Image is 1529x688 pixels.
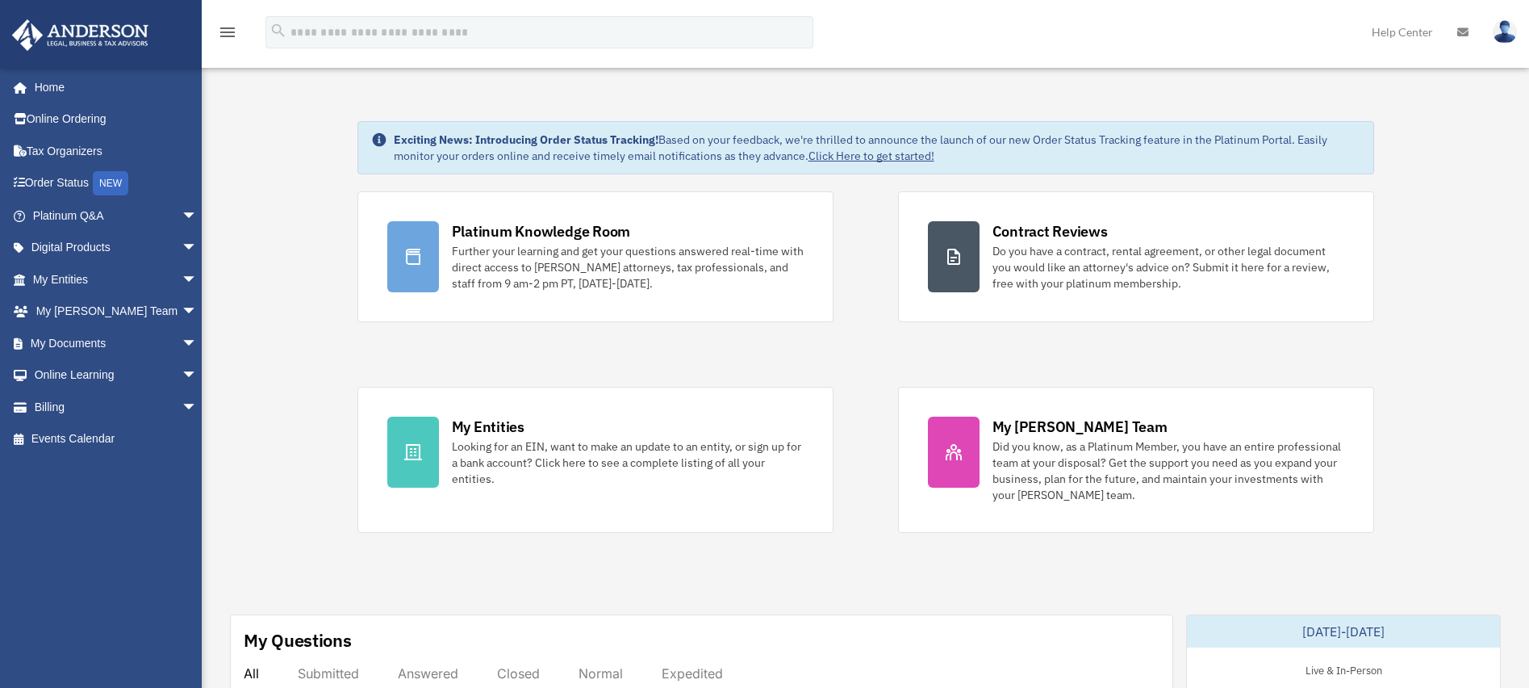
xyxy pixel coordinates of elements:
i: search [269,22,287,40]
a: Platinum Q&Aarrow_drop_down [11,199,222,232]
div: Live & In-Person [1293,661,1395,678]
a: Click Here to get started! [808,149,934,163]
a: Platinum Knowledge Room Further your learning and get your questions answered real-time with dire... [357,191,833,322]
div: NEW [93,171,128,195]
div: Expedited [662,665,723,682]
div: Submitted [298,665,359,682]
div: [DATE]-[DATE] [1187,615,1500,648]
i: menu [218,23,237,42]
div: My Questions [244,628,352,652]
span: arrow_drop_down [182,391,214,424]
a: My [PERSON_NAME] Teamarrow_drop_down [11,296,222,328]
div: My [PERSON_NAME] Team [992,417,1168,437]
a: Online Learningarrow_drop_down [11,359,222,392]
div: My Entities [452,417,524,437]
div: Answered [398,665,458,682]
img: Anderson Advisors Platinum Portal [7,19,153,51]
a: My Entities Looking for an EIN, want to make an update to an entity, or sign up for a bank accoun... [357,387,833,533]
span: arrow_drop_down [182,263,214,296]
div: Do you have a contract, rental agreement, or other legal document you would like an attorney's ad... [992,243,1344,292]
a: Home [11,71,214,103]
a: My Entitiesarrow_drop_down [11,263,222,296]
span: arrow_drop_down [182,359,214,392]
a: Digital Productsarrow_drop_down [11,232,222,264]
a: Billingarrow_drop_down [11,391,222,423]
span: arrow_drop_down [182,199,214,233]
a: Order StatusNEW [11,167,222,200]
div: Looking for an EIN, want to make an update to an entity, or sign up for a bank account? Click her... [452,438,804,487]
span: arrow_drop_down [182,327,214,360]
a: Online Ordering [11,103,222,136]
div: Based on your feedback, we're thrilled to announce the launch of our new Order Status Tracking fe... [394,132,1360,164]
strong: Exciting News: Introducing Order Status Tracking! [394,132,658,147]
div: Normal [579,665,623,682]
div: Did you know, as a Platinum Member, you have an entire professional team at your disposal? Get th... [992,438,1344,503]
a: My [PERSON_NAME] Team Did you know, as a Platinum Member, you have an entire professional team at... [898,387,1374,533]
img: User Pic [1493,20,1517,44]
span: arrow_drop_down [182,232,214,265]
a: Contract Reviews Do you have a contract, rental agreement, or other legal document you would like... [898,191,1374,322]
div: All [244,665,259,682]
a: Tax Organizers [11,135,222,167]
a: My Documentsarrow_drop_down [11,327,222,359]
div: Further your learning and get your questions answered real-time with direct access to [PERSON_NAM... [452,243,804,292]
span: arrow_drop_down [182,296,214,329]
div: Closed [497,665,540,682]
a: menu [218,28,237,42]
div: Platinum Knowledge Room [452,221,631,241]
a: Events Calendar [11,423,222,455]
div: Contract Reviews [992,221,1108,241]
